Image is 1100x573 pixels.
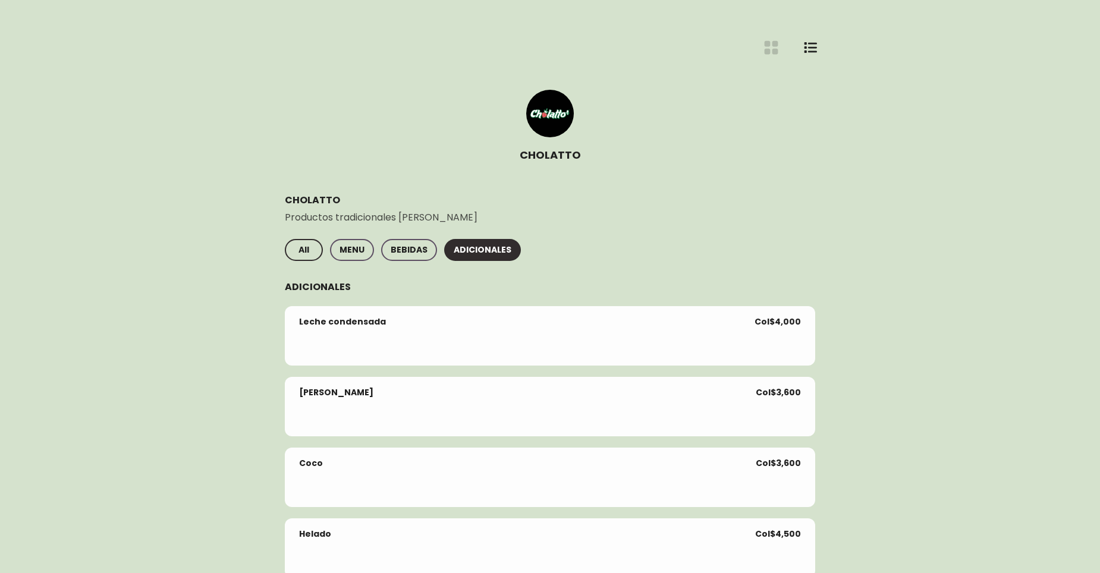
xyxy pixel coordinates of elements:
button: List View Button [802,38,819,57]
h4: Helado [299,528,331,540]
button: All [285,239,323,261]
span: MENU [340,243,364,257]
h2: CHOLATTO [285,193,815,207]
span: BEBIDAS [391,243,428,257]
span: All [294,243,313,257]
h4: Coco [299,457,323,470]
h3: ADICIONALES [285,279,815,294]
button: MENU [330,239,374,261]
h1: CHOLATTO [520,147,581,163]
button: Grid View Button [762,38,781,57]
h4: [PERSON_NAME] [299,386,373,399]
p: Col$ 3,600 [756,457,801,470]
h4: Leche condensada [299,316,386,328]
span: ADICIONALES [454,243,511,257]
button: BEBIDAS [381,239,437,261]
p: Col$ 4,000 [755,316,801,328]
p: Productos tradicionales [PERSON_NAME] [285,210,815,225]
p: Col$ 4,500 [755,528,801,540]
button: ADICIONALES [444,239,521,261]
p: Col$ 3,600 [756,386,801,399]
